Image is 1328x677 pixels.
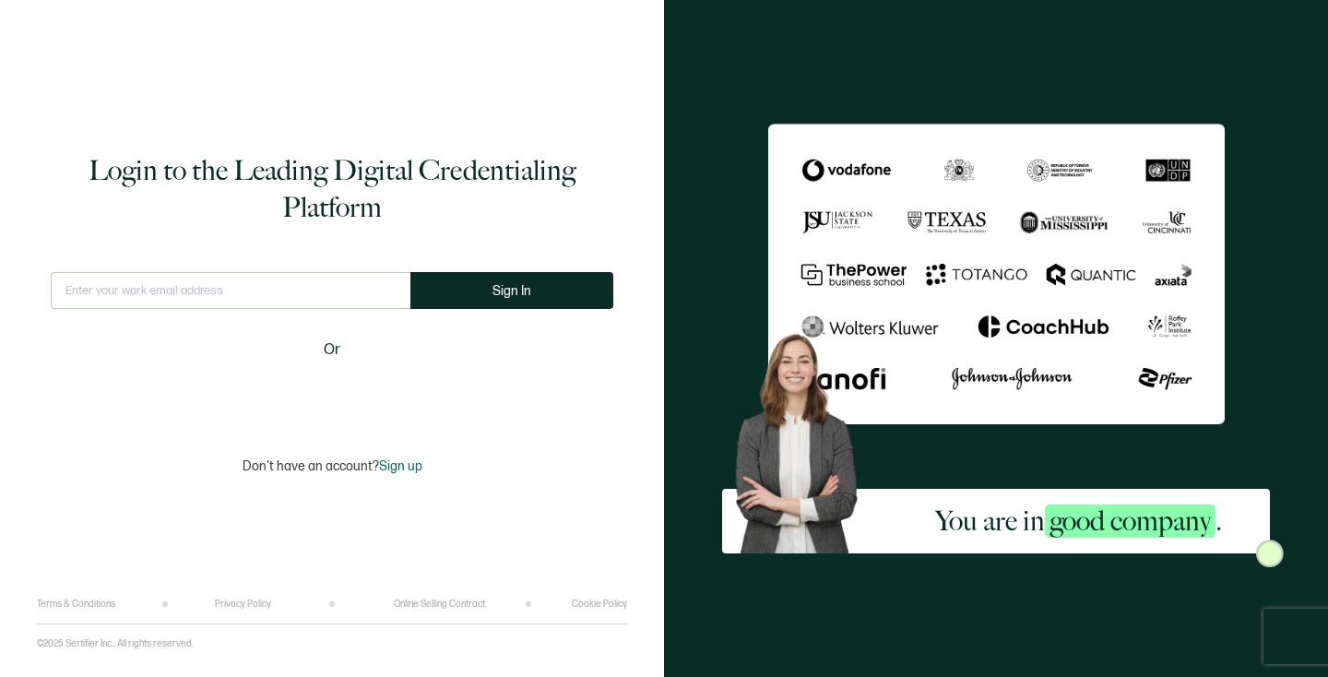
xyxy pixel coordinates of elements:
[217,374,447,414] iframe: Sign in with Google Button
[410,272,613,309] button: Sign In
[243,458,422,474] p: Don't have an account?
[51,152,613,226] h1: Login to the Leading Digital Credentialing Platform
[37,638,194,649] p: ©2025 Sertifier Inc.. All rights reserved.
[394,599,485,610] a: Online Selling Contract
[379,458,422,474] span: Sign up
[492,284,531,298] span: Sign In
[1256,540,1284,567] img: Sertifier Login
[572,599,627,610] a: Cookie Policy
[37,599,115,610] a: Terms & Conditions
[768,124,1225,424] img: Sertifier Login - You are in <span class="strong-h">good company</span>.
[935,503,1222,540] h2: You are in .
[226,374,438,414] div: Sign in with Google. Opens in new tab
[215,599,271,610] a: Privacy Policy
[324,338,340,362] span: Or
[722,323,886,553] img: Sertifier Login - You are in <span class="strong-h">good company</span>. Hero
[51,272,410,309] input: Enter your work email address
[1045,505,1215,538] span: good company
